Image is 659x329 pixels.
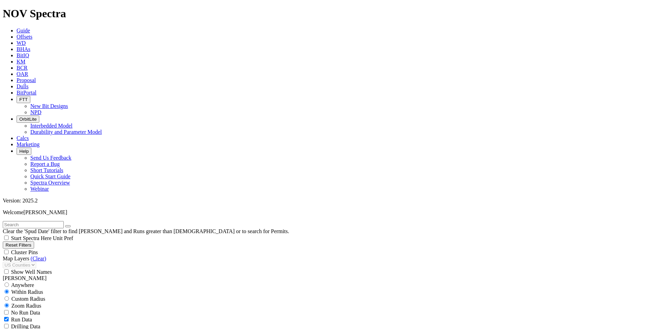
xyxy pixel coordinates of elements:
[11,303,41,309] span: Zoom Radius
[17,34,32,40] a: Offsets
[11,317,32,322] span: Run Data
[17,46,30,52] a: BHAs
[17,90,37,96] a: BitPortal
[11,249,38,255] span: Cluster Pins
[3,275,656,281] div: [PERSON_NAME]
[11,269,52,275] span: Show Well Names
[30,180,70,186] a: Spectra Overview
[30,155,71,161] a: Send Us Feedback
[30,109,41,115] a: NPD
[11,282,34,288] span: Anywhere
[11,310,40,316] span: No Run Data
[30,129,102,135] a: Durability and Parameter Model
[17,141,40,147] a: Marketing
[30,173,70,179] a: Quick Start Guide
[11,296,45,302] span: Custom Radius
[30,161,60,167] a: Report a Bug
[19,117,37,122] span: OrbitLite
[3,209,656,216] p: Welcome
[31,256,46,261] a: (Clear)
[30,123,72,129] a: Interbedded Model
[30,167,63,173] a: Short Tutorials
[17,65,28,71] a: BCR
[3,241,34,249] button: Reset Filters
[17,52,29,58] a: BitIQ
[17,40,26,46] a: WD
[19,149,29,154] span: Help
[17,71,28,77] a: OAR
[3,256,29,261] span: Map Layers
[3,198,656,204] div: Version: 2025.2
[53,235,73,241] span: Unit Pref
[4,236,9,240] input: Start Spectra Here
[17,96,30,103] button: FTT
[17,83,29,89] a: Dulls
[17,28,30,33] a: Guide
[19,97,28,102] span: FTT
[17,77,36,83] a: Proposal
[30,186,49,192] a: Webinar
[17,148,31,155] button: Help
[23,209,67,215] span: [PERSON_NAME]
[17,135,29,141] a: Calcs
[30,103,68,109] a: New Bit Designs
[11,289,43,295] span: Within Radius
[3,221,64,228] input: Search
[17,116,39,123] button: OrbitLite
[17,59,26,64] a: KM
[11,235,51,241] span: Start Spectra Here
[3,228,289,234] span: Clear the 'Spud Date' filter to find [PERSON_NAME] and Runs greater than [DEMOGRAPHIC_DATA] or to...
[3,7,656,20] h1: NOV Spectra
